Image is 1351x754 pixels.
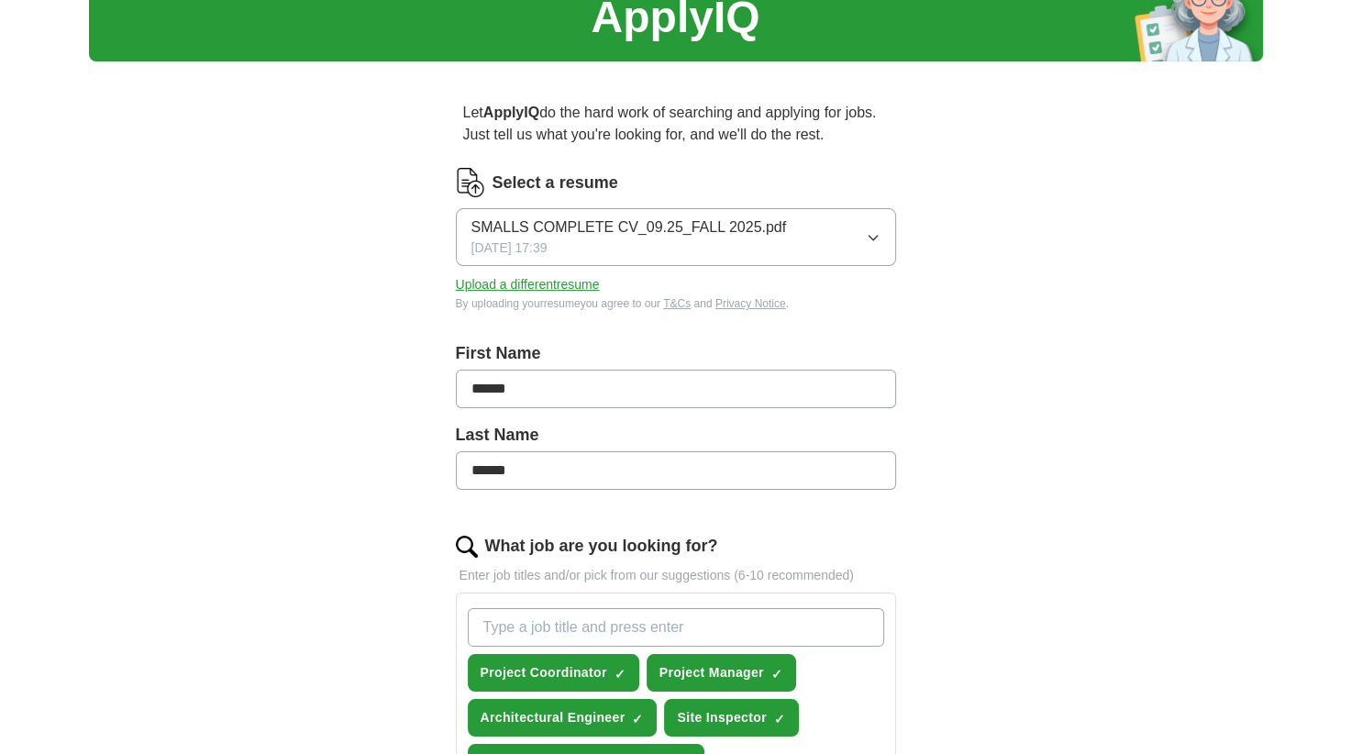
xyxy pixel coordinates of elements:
img: search.png [456,536,478,558]
span: Project Coordinator [481,663,607,682]
button: Upload a differentresume [456,275,600,294]
span: ✓ [774,712,785,726]
div: By uploading your resume you agree to our and . [456,295,896,312]
span: ✓ [771,667,782,682]
span: ✓ [632,712,643,726]
label: First Name [456,341,896,366]
button: Project Coordinator✓ [468,654,639,692]
a: Privacy Notice [715,297,786,310]
span: [DATE] 17:39 [471,238,548,258]
label: What job are you looking for? [485,534,718,559]
button: Architectural Engineer✓ [468,699,658,737]
span: SMALLS COMPLETE CV_09.25_FALL 2025.pdf [471,216,787,238]
label: Select a resume [493,171,618,195]
input: Type a job title and press enter [468,608,884,647]
span: ✓ [615,667,626,682]
button: Site Inspector✓ [664,699,798,737]
button: Project Manager✓ [647,654,796,692]
button: SMALLS COMPLETE CV_09.25_FALL 2025.pdf[DATE] 17:39 [456,208,896,266]
a: T&Cs [663,297,691,310]
label: Last Name [456,423,896,448]
p: Let do the hard work of searching and applying for jobs. Just tell us what you're looking for, an... [456,94,896,153]
span: Project Manager [659,663,764,682]
img: CV Icon [456,168,485,197]
strong: ApplyIQ [483,105,539,120]
p: Enter job titles and/or pick from our suggestions (6-10 recommended) [456,566,896,585]
span: Architectural Engineer [481,708,626,727]
span: Site Inspector [677,708,766,727]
